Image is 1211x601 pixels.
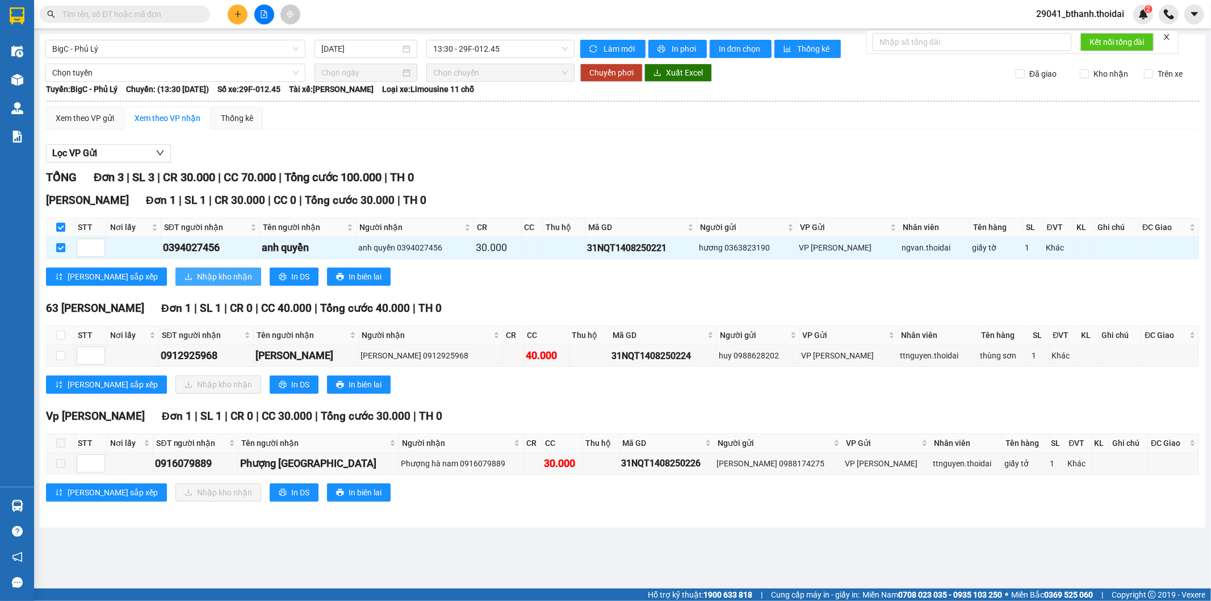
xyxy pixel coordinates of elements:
span: TH 0 [390,170,414,184]
span: TH 0 [418,302,442,315]
span: [PERSON_NAME] sắp xếp [68,270,158,283]
div: giấy tở [1004,457,1046,470]
div: anh quyền [262,240,354,256]
span: VP Gửi [800,221,887,233]
span: aim [286,10,294,18]
span: | [384,170,387,184]
span: | [209,194,212,207]
span: Mã GD [588,221,685,233]
span: In DS [291,486,309,499]
th: Thu hộ [583,434,619,453]
span: Trên xe [1153,68,1187,80]
span: 2 [1146,5,1150,13]
button: sort-ascending[PERSON_NAME] sắp xếp [46,268,167,286]
span: Tài xế: [PERSON_NAME] [289,83,374,95]
td: 31NQT1408250224 [610,345,718,367]
div: 1 [1025,241,1042,254]
img: solution-icon [11,131,23,143]
span: printer [279,489,287,498]
button: aim [280,5,300,24]
span: sort-ascending [55,381,63,390]
th: SL [1049,434,1066,453]
input: Chọn ngày [321,66,400,79]
img: phone-icon [1164,9,1174,19]
span: Tổng cước 30.000 [305,194,395,207]
th: STT [75,326,107,345]
button: printerIn biên lai [327,268,391,286]
span: sort-ascending [55,273,63,282]
button: downloadNhập kho nhận [175,483,261,502]
th: Tên hàng [970,218,1024,237]
span: Số xe: 29F-012.45 [217,83,280,95]
div: Phượng hà nam 0916079889 [401,457,521,470]
th: KL [1092,434,1110,453]
img: icon-new-feature [1138,9,1149,19]
span: Miền Bắc [1011,589,1093,601]
span: TỔNG [46,170,77,184]
button: In đơn chọn [710,40,772,58]
span: CC 0 [274,194,296,207]
span: Loại xe: Limousine 11 chỗ [382,83,474,95]
span: Người nhận [402,437,512,449]
span: plus [234,10,242,18]
button: Kết nối tổng đài [1080,33,1154,51]
td: VP Nguyễn Quốc Trị [800,345,898,367]
span: | [225,410,228,423]
th: ĐVT [1050,326,1078,345]
span: TH 0 [403,194,426,207]
span: SĐT người nhận [156,437,226,449]
span: | [224,302,227,315]
span: search [47,10,55,18]
span: Đơn 3 [94,170,124,184]
td: 0912925968 [159,345,254,367]
th: CR [503,326,524,345]
div: anh quyền 0394027456 [358,241,472,254]
span: Lọc VP Gửi [52,146,97,160]
span: close [1163,33,1171,41]
span: Xuất Excel [666,66,703,79]
div: Thống kê [221,112,253,124]
span: 29041_bthanh.thoidai [1027,7,1133,21]
span: Đơn 1 [146,194,176,207]
span: VP Gửi [803,329,886,341]
span: SL 1 [200,410,222,423]
div: VP [PERSON_NAME] [802,349,896,362]
th: Ghi chú [1099,326,1142,345]
div: Khác [1068,457,1090,470]
img: warehouse-icon [11,74,23,86]
th: CC [542,434,583,453]
span: Kho nhận [1089,68,1133,80]
span: | [413,302,416,315]
button: printerIn phơi [648,40,707,58]
div: 30.000 [476,240,519,256]
span: In DS [291,378,309,391]
img: warehouse-icon [11,45,23,57]
span: Tổng cước 100.000 [284,170,382,184]
span: | [268,194,271,207]
span: printer [336,489,344,498]
td: 0394027456 [161,237,260,259]
span: CC 40.000 [261,302,312,315]
span: In đơn chọn [719,43,762,55]
input: 14/08/2025 [321,43,400,55]
th: STT [75,218,107,237]
span: Chuyến: (13:30 [DATE]) [126,83,209,95]
span: SĐT người nhận [164,221,248,233]
td: 31NQT1408250221 [585,237,697,259]
div: Khác [1046,241,1071,254]
span: | [299,194,302,207]
div: Xem theo VP nhận [135,112,200,124]
b: Tuyến: BigC - Phủ Lý [46,85,118,94]
div: ttnguyen.thoidai [900,349,976,362]
span: 63 [PERSON_NAME] [46,302,144,315]
span: | [157,170,160,184]
span: Tổng cước 30.000 [321,410,410,423]
span: caret-down [1189,9,1200,19]
button: Chuyển phơi [580,64,643,82]
div: VP [PERSON_NAME] [845,457,929,470]
span: In biên lai [349,378,382,391]
span: Tên người nhận [263,221,345,233]
th: Nhân viên [900,218,970,237]
span: notification [12,552,23,562]
span: Đơn 1 [162,410,192,423]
